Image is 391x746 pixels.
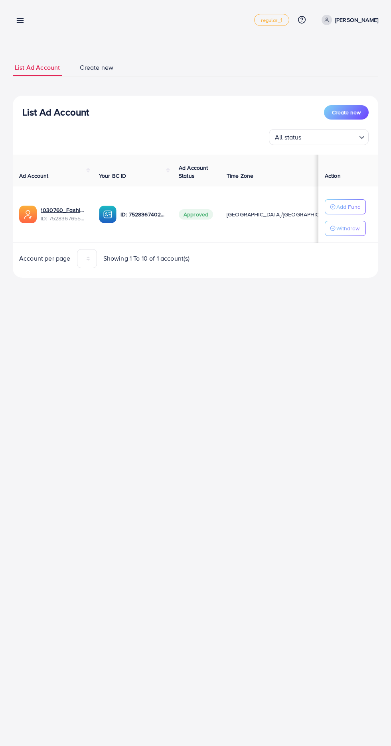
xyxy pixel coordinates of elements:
button: Withdraw [325,221,366,236]
span: List Ad Account [15,63,60,72]
p: Withdraw [336,224,359,233]
span: regular_1 [261,18,282,23]
span: Ad Account Status [179,164,208,180]
span: [GEOGRAPHIC_DATA]/[GEOGRAPHIC_DATA] [227,210,338,218]
button: Add Fund [325,199,366,214]
span: Ad Account [19,172,49,180]
h3: List Ad Account [22,106,89,118]
a: 1030760_Fashion Rose_1752834697540 [41,206,86,214]
img: ic-ba-acc.ded83a64.svg [99,206,117,223]
p: Add Fund [336,202,361,212]
span: ID: 7528367655024508945 [41,214,86,222]
button: Create new [324,105,369,120]
span: Create new [332,108,361,116]
span: Your BC ID [99,172,126,180]
iframe: Chat [357,710,385,740]
span: Approved [179,209,213,220]
span: Showing 1 To 10 of 1 account(s) [103,254,190,263]
span: Account per page [19,254,71,263]
span: All status [273,132,303,143]
div: Search for option [269,129,369,145]
p: ID: 7528367402921476112 [120,210,166,219]
span: Action [325,172,341,180]
a: [PERSON_NAME] [318,15,378,25]
a: regular_1 [254,14,289,26]
img: ic-ads-acc.e4c84228.svg [19,206,37,223]
span: Time Zone [227,172,253,180]
p: [PERSON_NAME] [335,15,378,25]
input: Search for option [304,130,356,143]
div: <span class='underline'>1030760_Fashion Rose_1752834697540</span></br>7528367655024508945 [41,206,86,222]
span: Create new [80,63,113,72]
